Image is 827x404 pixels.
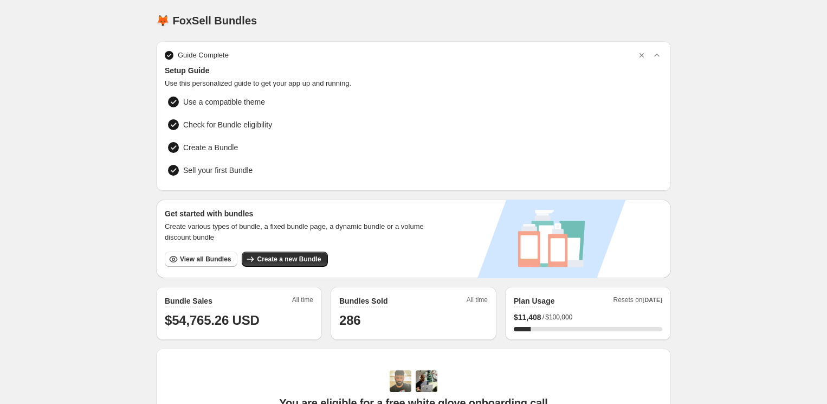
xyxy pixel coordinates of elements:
[183,119,272,130] span: Check for Bundle eligibility
[165,296,212,306] h2: Bundle Sales
[339,296,387,306] h2: Bundles Sold
[165,78,662,89] span: Use this personalized guide to get your app up and running.
[242,252,327,267] button: Create a new Bundle
[390,370,411,392] img: Adi
[514,296,554,306] h2: Plan Usage
[180,255,231,264] span: View all Bundles
[643,297,662,303] span: [DATE]
[416,370,437,392] img: Prakhar
[178,50,229,61] span: Guide Complete
[545,313,572,322] span: $100,000
[165,221,434,243] span: Create various types of bundle, a fixed bundle page, a dynamic bundle or a volume discount bundle
[165,208,434,219] h3: Get started with bundles
[339,312,488,329] h1: 286
[156,14,257,27] h1: 🦊 FoxSell Bundles
[165,252,237,267] button: View all Bundles
[165,65,662,76] span: Setup Guide
[257,255,321,264] span: Create a new Bundle
[514,312,662,323] div: /
[467,296,488,307] span: All time
[183,142,238,153] span: Create a Bundle
[183,97,265,107] span: Use a compatible theme
[292,296,313,307] span: All time
[514,312,541,323] span: $ 11,408
[183,165,253,176] span: Sell your first Bundle
[165,312,313,329] h1: $54,765.26 USD
[613,296,663,307] span: Resets on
